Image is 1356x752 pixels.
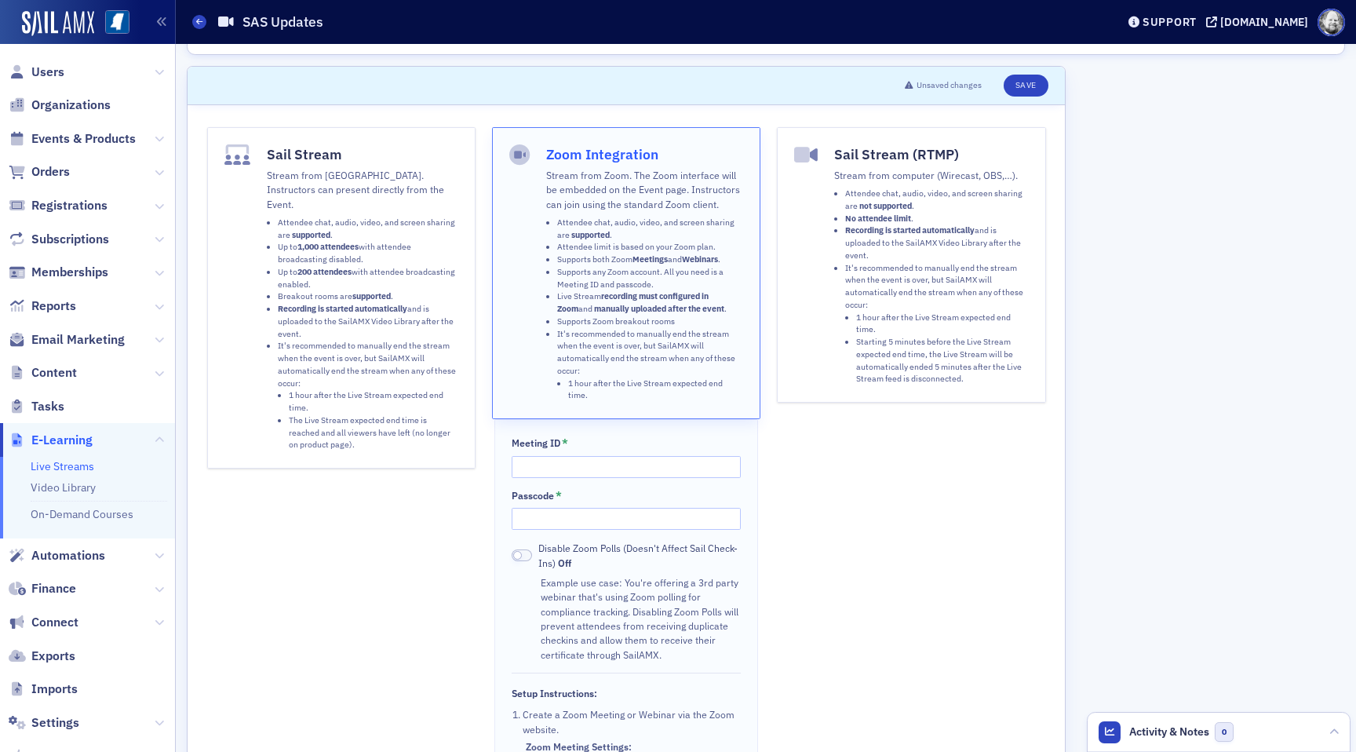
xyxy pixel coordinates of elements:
[556,489,562,503] abbr: This field is required
[856,336,1028,385] li: Starting 5 minutes before the Live Stream expected end time, the Live Stream will be automaticall...
[546,168,743,211] p: Stream from Zoom. The Zoom interface will be embedded on the Event page. Instructors can join usi...
[278,266,458,291] li: Up to with attendee broadcasting enabled.
[31,264,108,281] span: Memberships
[1220,15,1308,29] div: [DOMAIN_NAME]
[859,200,912,211] strong: not supported
[278,290,458,303] li: Breakout rooms are .
[557,290,743,316] li: Live Stream and .
[856,312,1028,337] li: 1 hour after the Live Stream expected end time.
[278,303,458,340] li: and is uploaded to the SailAMX Video Library after the event.
[594,303,724,314] strong: manually uploaded after the event
[31,459,94,473] a: Live Streams
[557,241,743,254] li: Attendee limit is based on your Zoom plan.
[557,328,743,403] li: It's recommended to manually end the stream when the event is over, but SailAMX will automaticall...
[9,547,105,564] a: Automations
[9,614,78,631] a: Connect
[541,575,740,662] div: Example use case: You're offering a 3rd party webinar that's using Zoom polling for compliance tr...
[1215,722,1234,742] span: 0
[9,197,108,214] a: Registrations
[1206,16,1314,27] button: [DOMAIN_NAME]
[31,298,76,315] span: Reports
[297,241,359,252] strong: 1,000 attendees
[352,290,391,301] strong: supported
[558,557,571,569] span: Off
[834,168,1028,182] p: Stream from computer (Wirecast, OBS,…).
[557,316,743,328] li: Supports Zoom breakout rooms
[512,437,560,449] div: Meeting ID
[9,681,78,698] a: Imports
[9,130,136,148] a: Events & Products
[845,213,1028,225] li: .
[31,197,108,214] span: Registrations
[297,266,352,277] strong: 200 attendees
[557,254,743,266] li: Supports both Zoom and .
[267,144,458,165] h4: Sail Stream
[31,432,93,449] span: E-Learning
[1318,9,1345,36] span: Profile
[207,127,476,469] button: Sail StreamStream from [GEOGRAPHIC_DATA]. Instructors can present directly from the Event.Attende...
[289,414,458,451] li: The Live Stream expected end time is reached and all viewers have left (no longer on product page).
[632,254,668,265] strong: Meetings
[9,64,64,81] a: Users
[31,580,76,597] span: Finance
[512,549,532,561] span: Off
[31,480,96,495] a: Video Library
[31,64,64,81] span: Users
[557,217,743,242] li: Attendee chat, audio, video, and screen sharing are .
[242,13,323,31] h1: SAS Updates
[31,97,111,114] span: Organizations
[557,266,743,291] li: Supports any Zoom account. All you need is a Meeting ID and passcode.
[9,648,75,665] a: Exports
[31,507,133,521] a: On-Demand Courses
[845,188,1028,213] li: Attendee chat, audio, video, and screen sharing are .
[568,378,743,403] li: 1 hour after the Live Stream expected end time.
[917,79,982,92] span: Unsaved changes
[292,229,330,240] strong: supported
[538,541,741,570] span: Disable Zoom Polls (Doesn't Affect Sail Check-Ins)
[557,290,709,314] strong: recording must configured in Zoom
[834,144,1028,165] h4: Sail Stream (RTMP)
[31,614,78,631] span: Connect
[1129,724,1209,740] span: Activity & Notes
[31,398,64,415] span: Tasks
[9,331,125,349] a: Email Marketing
[278,303,407,314] strong: Recording is started automatically
[845,262,1028,386] li: It's recommended to manually end the stream when the event is over, but SailAMX will automaticall...
[31,714,79,732] span: Settings
[845,213,911,224] strong: No attendee limit
[9,432,93,449] a: E-Learning
[31,648,75,665] span: Exports
[777,127,1045,403] button: Sail Stream (RTMP)Stream from computer (Wirecast, OBS,…).Attendee chat, audio, video, and screen ...
[9,580,76,597] a: Finance
[546,144,743,165] h4: Zoom Integration
[94,10,129,37] a: View Homepage
[289,389,458,414] li: 1 hour after the Live Stream expected end time.
[845,225,975,235] strong: Recording is started automatically
[845,225,1028,261] li: and is uploaded to the SailAMX Video Library after the event.
[31,547,105,564] span: Automations
[9,264,108,281] a: Memberships
[9,298,76,315] a: Reports
[31,364,77,381] span: Content
[278,241,458,266] li: Up to with attendee broadcasting disabled.
[9,398,64,415] a: Tasks
[267,168,458,211] p: Stream from [GEOGRAPHIC_DATA]. Instructors can present directly from the Event.
[105,10,129,35] img: SailAMX
[22,11,94,36] img: SailAMX
[278,340,458,451] li: It's recommended to manually end the stream when the event is over, but SailAMX will automaticall...
[571,229,610,240] strong: supported
[9,163,70,181] a: Orders
[31,331,125,349] span: Email Marketing
[31,231,109,248] span: Subscriptions
[9,364,77,381] a: Content
[512,688,597,699] div: Setup Instructions:
[31,130,136,148] span: Events & Products
[1143,15,1197,29] div: Support
[682,254,718,265] strong: Webinars
[9,231,109,248] a: Subscriptions
[31,681,78,698] span: Imports
[278,217,458,242] li: Attendee chat, audio, video, and screen sharing are .
[31,163,70,181] span: Orders
[512,490,554,502] div: Passcode
[9,714,79,732] a: Settings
